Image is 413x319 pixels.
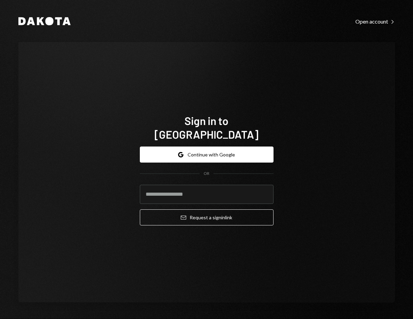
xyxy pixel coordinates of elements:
[140,147,274,163] button: Continue with Google
[355,18,395,25] div: Open account
[140,209,274,225] button: Request a signinlink
[204,171,209,177] div: OR
[140,114,274,141] h1: Sign in to [GEOGRAPHIC_DATA]
[355,17,395,25] a: Open account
